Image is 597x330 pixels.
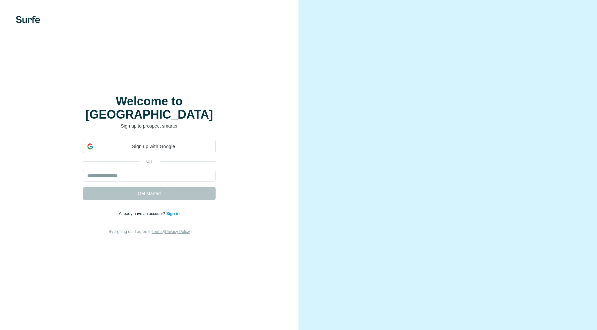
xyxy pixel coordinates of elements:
[152,229,163,234] a: Terms
[139,158,160,164] p: or
[83,140,216,153] div: Sign up with Google
[166,211,179,216] a: Sign in
[83,95,216,121] h1: Welcome to [GEOGRAPHIC_DATA]
[16,16,40,23] img: Surfe's logo
[96,143,211,150] span: Sign up with Google
[109,229,190,234] span: By signing up, I agree to &
[119,211,166,216] span: Already have an account?
[165,229,190,234] a: Privacy Policy
[83,123,216,129] p: Sign up to prospect smarter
